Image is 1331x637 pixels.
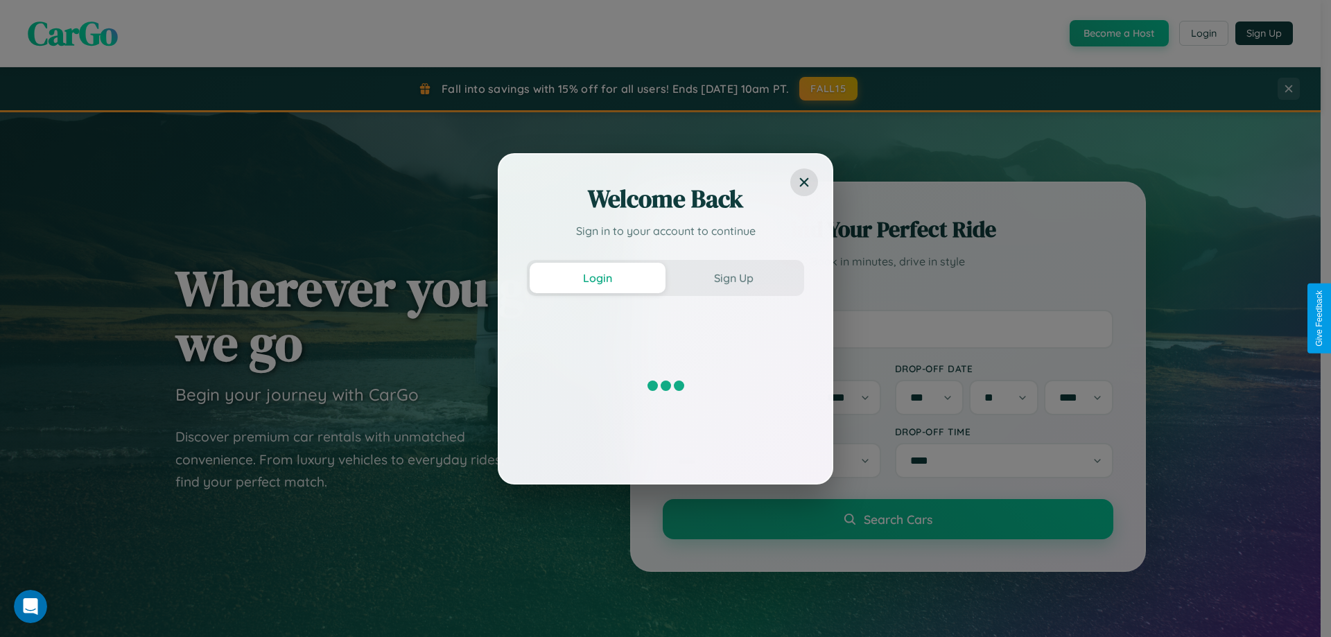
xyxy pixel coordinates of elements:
button: Login [530,263,665,293]
p: Sign in to your account to continue [527,222,804,239]
button: Sign Up [665,263,801,293]
div: Give Feedback [1314,290,1324,347]
iframe: Intercom live chat [14,590,47,623]
h2: Welcome Back [527,182,804,216]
